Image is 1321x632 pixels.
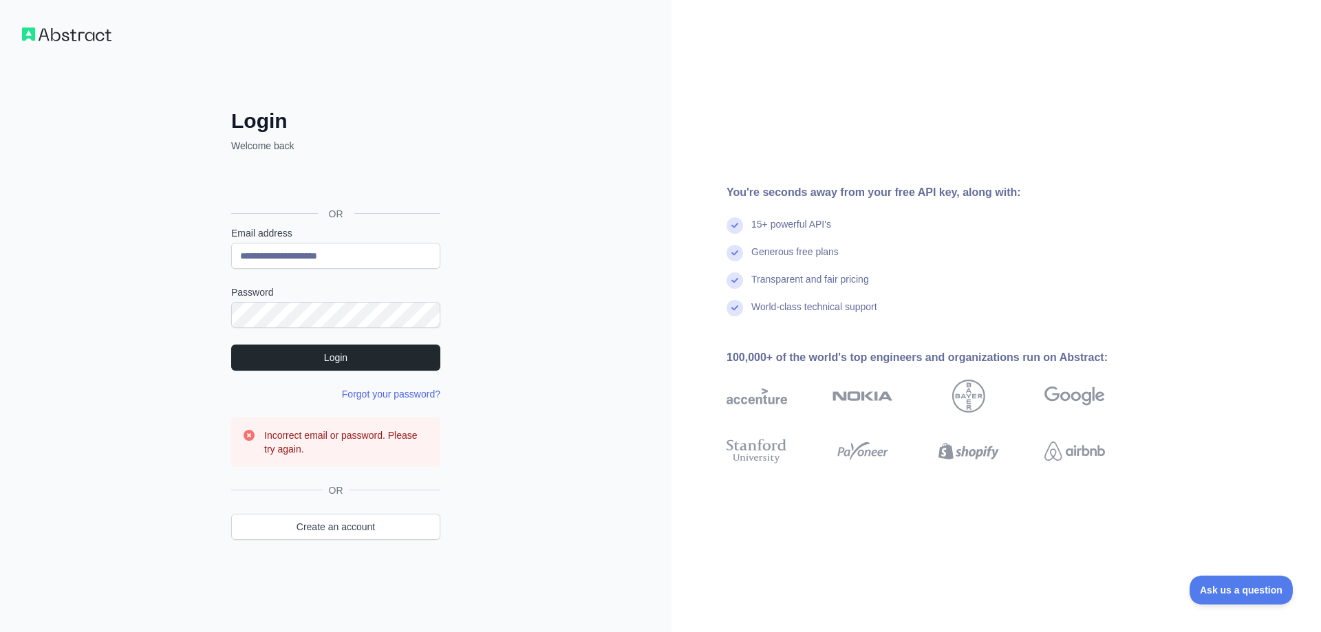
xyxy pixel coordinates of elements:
a: Create an account [231,514,440,540]
img: check mark [727,217,743,234]
h2: Login [231,109,440,133]
img: accenture [727,380,787,413]
div: Transparent and fair pricing [751,272,869,300]
img: airbnb [1044,436,1105,466]
label: Email address [231,226,440,240]
img: check mark [727,245,743,261]
img: google [1044,380,1105,413]
h3: Incorrect email or password. Please try again. [264,428,429,456]
iframe: Toggle Customer Support [1190,576,1293,604]
img: Workflow [22,28,111,41]
div: World-class technical support [751,300,877,327]
div: 100,000+ of the world's top engineers and organizations run on Abstract: [727,349,1149,366]
div: Generous free plans [751,245,839,272]
iframe: Nút Đăng nhập bằng Google [224,168,444,198]
span: OR [323,483,349,497]
a: Forgot your password? [342,389,440,400]
img: stanford university [727,436,787,466]
img: bayer [952,380,985,413]
img: nokia [833,380,893,413]
img: check mark [727,300,743,316]
button: Login [231,345,440,371]
label: Password [231,285,440,299]
p: Welcome back [231,139,440,153]
span: OR [318,207,354,221]
img: payoneer [833,436,893,466]
img: check mark [727,272,743,289]
img: shopify [938,436,999,466]
div: 15+ powerful API's [751,217,831,245]
div: You're seconds away from your free API key, along with: [727,184,1149,201]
